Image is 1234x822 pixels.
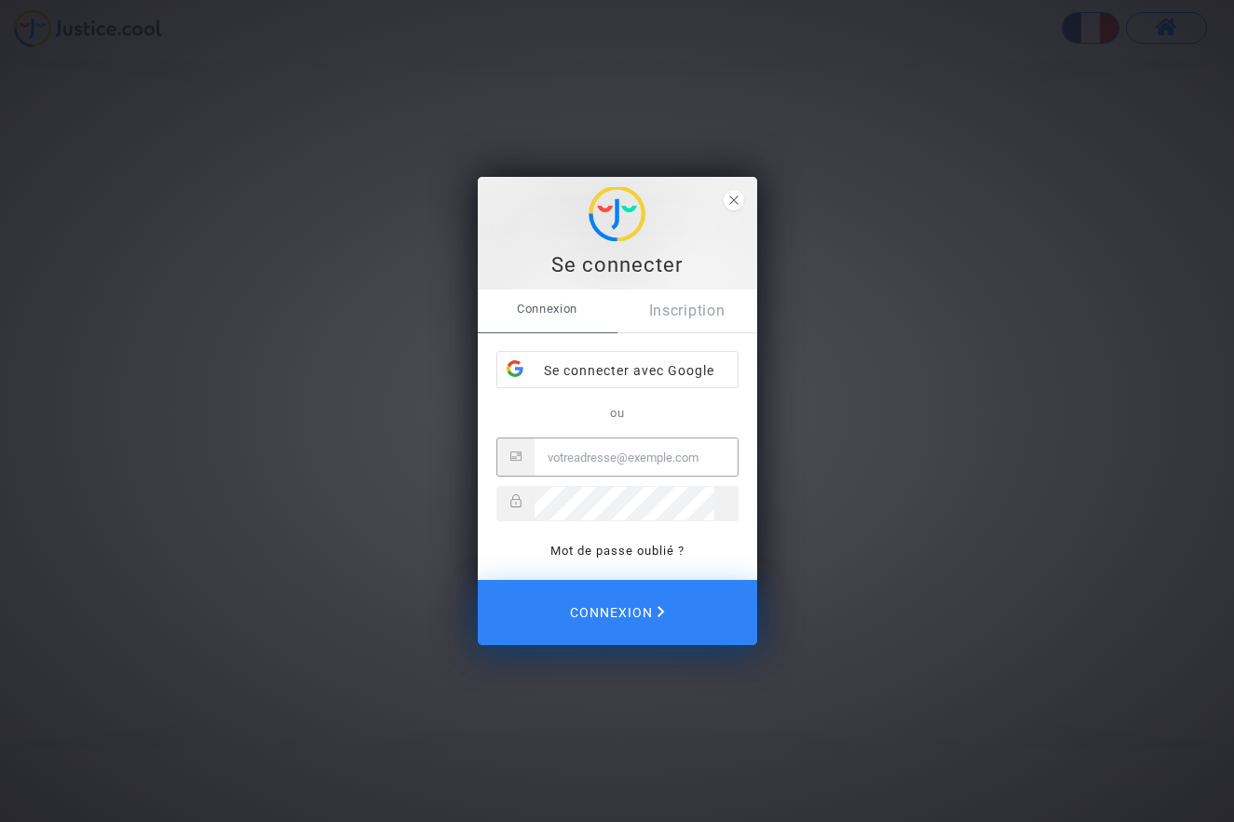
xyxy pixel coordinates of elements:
[610,406,625,420] span: ou
[478,290,617,329] span: Connexion
[570,593,665,632] span: Connexion
[724,190,744,210] span: close
[617,290,757,332] a: Inscription
[478,580,757,645] button: Connexion
[497,352,738,389] div: Se connecter avec Google
[488,251,747,279] div: Se connecter
[535,487,714,519] input: Password
[550,544,685,558] a: Mot de passe oublié ?
[535,438,738,476] input: Email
